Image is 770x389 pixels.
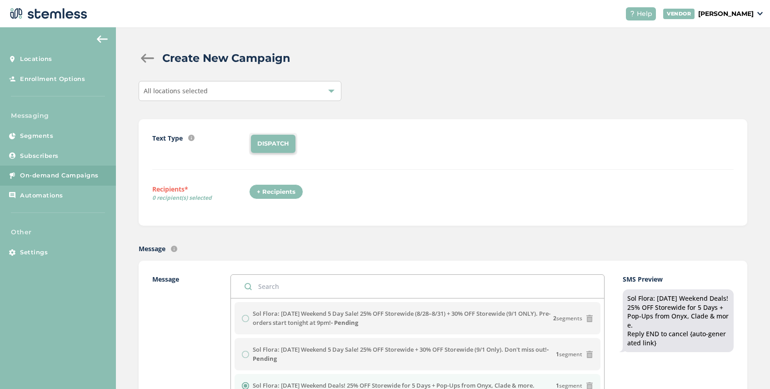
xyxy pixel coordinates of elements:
[20,75,85,84] span: Enrollment Options
[253,309,553,327] label: Sol Flora: [DATE] Weekend 5 Day Sale! 25% OFF Storewide (8/28–8/31) + 30% OFF Storewide (9/1 ONLY...
[249,184,303,200] div: + Recipients
[20,55,52,64] span: Locations
[630,11,635,16] img: icon-help-white-03924b79.svg
[20,152,59,161] span: Subscribers
[162,50,290,66] h2: Create New Campaign
[251,135,295,153] li: DISPATCH
[253,345,549,363] strong: - Pending
[7,5,87,23] img: logo-dark-0685b13c.svg
[623,274,734,284] label: SMS Preview
[253,345,556,363] label: Sol Flora: [DATE] Weekend 5 Day Sale! 25% OFF Storewide + 30% OFF Storewide (9/1 Only). Don't mis...
[556,350,559,358] strong: 1
[97,35,108,43] img: icon-arrow-back-accent-c549486e.svg
[152,184,249,205] label: Recipients*
[231,275,604,298] input: Search
[20,171,99,180] span: On-demand Campaigns
[637,9,652,19] span: Help
[553,314,582,323] span: segments
[725,345,770,389] iframe: Chat Widget
[331,318,358,327] strong: - Pending
[663,9,695,19] div: VENDOR
[698,9,754,19] p: [PERSON_NAME]
[144,86,208,95] span: All locations selected
[20,191,63,200] span: Automations
[188,135,195,141] img: icon-info-236977d2.svg
[171,246,177,252] img: icon-info-236977d2.svg
[20,131,53,141] span: Segments
[20,248,48,257] span: Settings
[152,194,249,202] span: 0 recipient(s) selected
[139,244,165,253] label: Message
[627,294,729,348] div: Sol Flora: [DATE] Weekend Deals! 25% OFF Storewide for 5 Days + Pop-Ups from Onyx, Clade & more. ...
[556,350,582,359] span: segment
[152,133,183,143] label: Text Type
[553,314,556,322] strong: 2
[757,12,763,15] img: icon_down-arrow-small-66adaf34.svg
